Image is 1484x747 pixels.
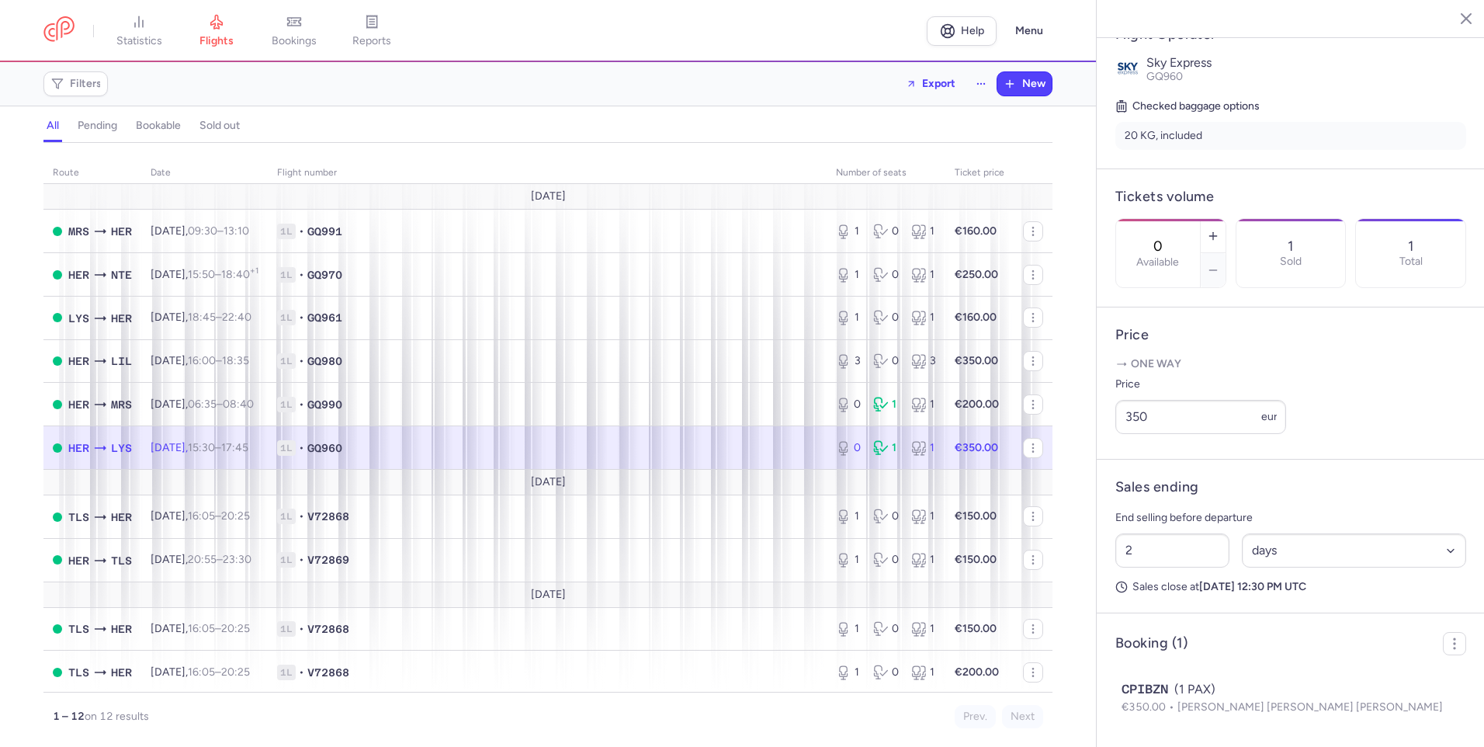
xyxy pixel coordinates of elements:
time: 09:30 [188,224,217,238]
span: HER [111,509,132,526]
h4: Tickets volume [1115,188,1466,206]
span: 1L [277,267,296,283]
span: HER [68,440,89,457]
div: 1 [836,224,861,239]
div: 1 [836,552,861,568]
span: – [188,665,250,679]
span: HER [68,353,89,370]
h4: bookable [136,119,181,133]
span: Filters [70,78,102,90]
span: • [299,665,304,680]
span: GQ991 [307,224,342,239]
div: 3 [911,353,936,369]
span: – [188,398,254,411]
span: GQ960 [307,440,342,456]
p: 1 [1408,238,1413,254]
div: 0 [873,552,898,568]
sup: +1 [250,266,258,276]
button: Next [1002,705,1043,728]
span: – [188,622,250,635]
span: – [188,224,249,238]
span: HER [111,664,132,681]
strong: €150.00 [955,509,997,523]
th: date [141,162,268,185]
p: Sales close at [1115,580,1466,594]
div: 1 [836,665,861,680]
span: CPIBZN [1122,680,1168,699]
time: 20:55 [188,553,217,566]
time: 23:30 [223,553,251,566]
p: End selling before departure [1115,509,1466,527]
span: TLS [111,552,132,569]
h4: sold out [199,119,240,133]
button: CPIBZN(1 PAX)€350.00[PERSON_NAME] [PERSON_NAME] [PERSON_NAME] [1122,680,1460,716]
h4: pending [78,119,117,133]
strong: €150.00 [955,622,997,635]
button: Prev. [955,705,996,728]
div: 1 [911,310,936,325]
span: reports [352,34,391,48]
span: TLS [68,620,89,638]
span: • [299,509,304,524]
span: [DATE], [151,398,254,411]
div: 1 [911,665,936,680]
span: TLS [68,509,89,526]
span: – [188,268,258,281]
span: [PERSON_NAME] [PERSON_NAME] [PERSON_NAME] [1177,700,1443,714]
span: 1L [277,440,296,456]
span: – [188,509,250,523]
time: 20:25 [221,665,250,679]
a: statistics [100,14,178,48]
time: 18:35 [222,354,249,367]
span: 1L [277,353,296,369]
a: Help [927,16,997,46]
a: reports [333,14,411,48]
time: 15:50 [188,268,215,281]
th: Flight number [268,162,827,185]
span: • [299,353,304,369]
time: 16:05 [188,622,215,635]
input: --- [1115,400,1286,434]
img: Sky Express logo [1115,56,1140,81]
li: 20 KG, included [1115,122,1466,150]
span: €350.00 [1122,700,1177,714]
div: 1 [836,310,861,325]
span: – [188,553,251,566]
div: 1 [873,440,898,456]
div: 0 [873,621,898,637]
span: [DATE] [531,190,566,203]
button: Menu [1006,16,1052,46]
th: Ticket price [945,162,1014,185]
time: 13:10 [224,224,249,238]
span: bookings [272,34,317,48]
span: 1L [277,552,296,568]
time: 17:45 [221,441,248,454]
time: 08:40 [223,398,254,411]
span: GQ980 [307,353,342,369]
span: [DATE], [151,354,249,367]
span: eur [1261,410,1278,423]
time: 06:35 [188,398,217,411]
span: [DATE], [151,553,251,566]
span: GQ990 [307,397,342,412]
h4: all [47,119,59,133]
div: 0 [873,509,898,524]
h4: Price [1115,326,1466,344]
div: 1 [911,621,936,637]
span: [DATE], [151,665,250,679]
div: 0 [836,440,861,456]
th: number of seats [827,162,945,185]
div: 0 [873,224,898,239]
span: • [299,224,304,239]
div: 0 [873,310,898,325]
button: New [997,72,1052,96]
span: [DATE], [151,311,251,324]
span: – [188,311,251,324]
span: HER [68,396,89,413]
div: 1 [836,621,861,637]
span: V72868 [307,509,349,524]
span: GQ970 [307,267,342,283]
strong: 1 – 12 [53,710,85,723]
time: 22:40 [222,311,251,324]
div: 1 [911,509,936,524]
